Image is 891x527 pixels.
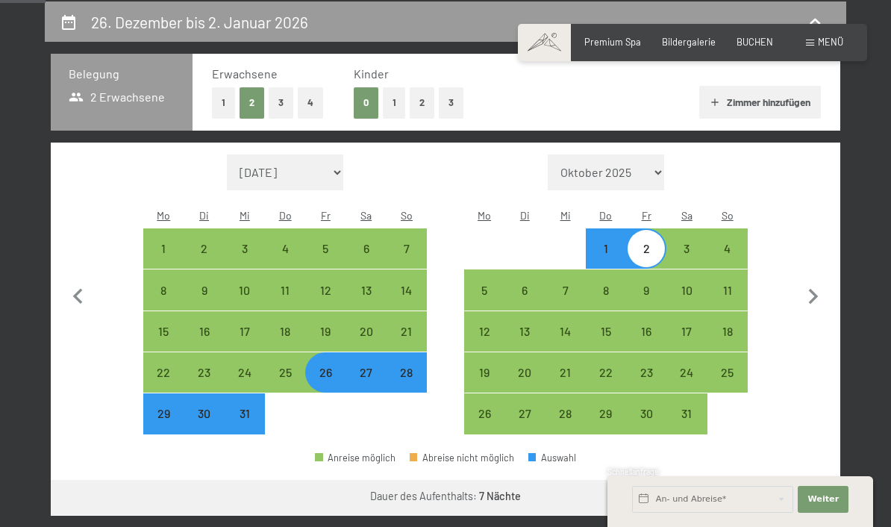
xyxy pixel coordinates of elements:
[387,352,427,393] div: Anreise möglich
[212,66,278,81] span: Erwachsene
[307,243,344,280] div: 5
[626,352,666,393] div: Fri Jan 23 2026
[226,408,263,445] div: 31
[666,352,707,393] div: Anreise möglich
[666,269,707,310] div: Sat Jan 10 2026
[546,284,584,322] div: 7
[546,367,584,404] div: 21
[143,352,184,393] div: Mon Dec 22 2025
[225,228,265,269] div: Wed Dec 03 2025
[387,352,427,393] div: Sun Dec 28 2025
[504,311,545,352] div: Tue Jan 13 2026
[709,284,746,322] div: 11
[266,243,304,280] div: 4
[305,228,346,269] div: Fri Dec 05 2025
[265,311,305,352] div: Anreise möglich
[668,408,705,445] div: 31
[157,209,170,222] abbr: Montag
[560,209,571,222] abbr: Mittwoch
[626,269,666,310] div: Anreise möglich
[545,352,585,393] div: Wed Jan 21 2026
[240,209,250,222] abbr: Mittwoch
[279,209,292,222] abbr: Donnerstag
[225,393,265,434] div: Anreise nicht möglich
[709,367,746,404] div: 25
[226,325,263,363] div: 17
[666,352,707,393] div: Sat Jan 24 2026
[666,228,707,269] div: Anreise möglich
[464,352,504,393] div: Anreise möglich
[464,311,504,352] div: Mon Jan 12 2026
[387,228,427,269] div: Anreise möglich
[666,393,707,434] div: Anreise möglich
[587,325,625,363] div: 15
[145,284,182,322] div: 8
[546,325,584,363] div: 14
[586,311,626,352] div: Thu Jan 15 2026
[346,269,387,310] div: Sat Dec 13 2025
[464,269,504,310] div: Mon Jan 05 2026
[586,269,626,310] div: Anreise möglich
[387,311,427,352] div: Sun Dec 21 2025
[346,228,387,269] div: Sat Dec 06 2025
[199,209,209,222] abbr: Dienstag
[626,393,666,434] div: Anreise möglich
[478,209,491,222] abbr: Montag
[520,209,530,222] abbr: Dienstag
[545,269,585,310] div: Anreise möglich
[145,367,182,404] div: 22
[599,209,612,222] abbr: Donnerstag
[305,269,346,310] div: Anreise möglich
[545,352,585,393] div: Anreise möglich
[584,36,641,48] a: Premium Spa
[707,311,748,352] div: Sun Jan 18 2026
[225,228,265,269] div: Anreise möglich
[226,243,263,280] div: 3
[388,367,425,404] div: 28
[587,367,625,404] div: 22
[666,393,707,434] div: Sat Jan 31 2026
[69,89,165,105] span: 2 Erwachsene
[145,325,182,363] div: 15
[145,243,182,280] div: 1
[707,269,748,310] div: Sun Jan 11 2026
[479,490,521,502] b: 7 Nächte
[504,352,545,393] div: Tue Jan 20 2026
[528,453,576,463] div: Auswahl
[628,408,665,445] div: 30
[666,311,707,352] div: Anreise möglich
[504,269,545,310] div: Tue Jan 06 2026
[626,311,666,352] div: Fri Jan 16 2026
[315,453,396,463] div: Anreise möglich
[662,36,716,48] a: Bildergalerie
[348,284,385,322] div: 13
[185,367,222,404] div: 23
[707,228,748,269] div: Sun Jan 04 2026
[506,408,543,445] div: 27
[439,87,463,118] button: 3
[184,311,224,352] div: Tue Dec 16 2025
[628,325,665,363] div: 16
[818,36,843,48] span: Menü
[265,269,305,310] div: Thu Dec 11 2025
[387,311,427,352] div: Anreise möglich
[545,311,585,352] div: Anreise möglich
[184,311,224,352] div: Anreise möglich
[307,367,344,404] div: 26
[587,284,625,322] div: 8
[506,325,543,363] div: 13
[184,352,224,393] div: Anreise möglich
[628,284,665,322] div: 9
[628,243,665,280] div: 2
[388,325,425,363] div: 21
[586,269,626,310] div: Thu Jan 08 2026
[63,155,94,435] button: Vorheriger Monat
[410,87,434,118] button: 2
[626,352,666,393] div: Anreise möglich
[586,352,626,393] div: Anreise möglich
[370,489,521,504] div: Dauer des Aufenthalts:
[143,311,184,352] div: Mon Dec 15 2025
[346,311,387,352] div: Anreise möglich
[464,269,504,310] div: Anreise möglich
